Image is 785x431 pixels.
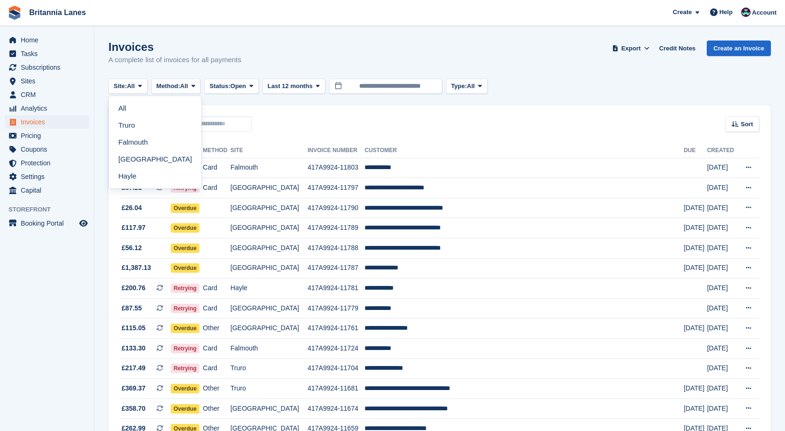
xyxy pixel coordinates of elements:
span: Retrying [171,364,199,373]
td: Truro [231,379,308,399]
span: Create [673,8,692,17]
span: Storefront [8,205,94,214]
span: Retrying [171,284,199,293]
span: Pricing [21,129,77,142]
a: menu [5,61,89,74]
td: [DATE] [707,238,737,259]
td: [GEOGRAPHIC_DATA] [231,318,308,339]
td: 417A9924-11787 [308,258,365,278]
td: 417A9924-11781 [308,278,365,299]
td: [GEOGRAPHIC_DATA] [231,258,308,278]
td: 417A9924-11704 [308,358,365,379]
a: Create an Invoice [707,41,771,56]
td: Falmouth [231,339,308,359]
a: menu [5,33,89,47]
td: 417A9924-11803 [308,158,365,178]
span: £217.49 [122,363,146,373]
td: 417A9924-11790 [308,198,365,218]
td: Falmouth [231,158,308,178]
th: Method [203,143,230,158]
a: menu [5,129,89,142]
th: Site [231,143,308,158]
a: menu [5,143,89,156]
td: [DATE] [707,298,737,318]
span: Subscriptions [21,61,77,74]
span: Settings [21,170,77,183]
a: menu [5,74,89,88]
td: [DATE] [707,198,737,218]
span: Overdue [171,263,199,273]
a: menu [5,47,89,60]
td: 417A9924-11788 [308,238,365,259]
span: CRM [21,88,77,101]
span: All [180,81,188,91]
span: Sites [21,74,77,88]
a: menu [5,115,89,129]
td: [DATE] [707,178,737,198]
span: All [467,81,475,91]
td: Other [203,379,230,399]
td: 417A9924-11789 [308,218,365,238]
td: [GEOGRAPHIC_DATA] [231,398,308,419]
td: [GEOGRAPHIC_DATA] [231,178,308,198]
td: [DATE] [707,258,737,278]
span: All [127,81,135,91]
td: [DATE] [684,218,707,238]
a: menu [5,184,89,197]
span: Export [621,44,641,53]
span: Analytics [21,102,77,115]
td: [DATE] [707,398,737,419]
td: [DATE] [707,278,737,299]
td: [GEOGRAPHIC_DATA] [231,238,308,259]
button: Status: Open [204,79,258,94]
td: [DATE] [707,339,737,359]
span: Last 12 months [268,81,313,91]
span: Overdue [171,223,199,233]
td: [DATE] [707,358,737,379]
td: [GEOGRAPHIC_DATA] [231,298,308,318]
span: Method: [157,81,181,91]
td: 417A9924-11681 [308,379,365,399]
td: Card [203,278,230,299]
span: £115.05 [122,323,146,333]
span: Overdue [171,203,199,213]
button: Type: All [446,79,488,94]
span: Retrying [171,344,199,353]
td: 417A9924-11797 [308,178,365,198]
span: Sort [741,120,753,129]
td: [DATE] [707,318,737,339]
span: Account [752,8,777,17]
td: [DATE] [684,258,707,278]
td: Hayle [231,278,308,299]
td: [DATE] [684,238,707,259]
span: Open [231,81,246,91]
span: Status: [209,81,230,91]
a: menu [5,170,89,183]
a: menu [5,102,89,115]
span: Booking Portal [21,217,77,230]
span: Protection [21,156,77,170]
a: Falmouth [113,134,198,151]
span: £358.70 [122,404,146,414]
span: £117.97 [122,223,146,233]
span: £1,387.13 [122,263,151,273]
span: £87.55 [122,303,142,313]
img: Kirsty Miles [741,8,751,17]
td: [DATE] [684,398,707,419]
span: Coupons [21,143,77,156]
button: Site: All [108,79,148,94]
td: [DATE] [707,218,737,238]
td: Other [203,318,230,339]
td: [DATE] [684,379,707,399]
a: [GEOGRAPHIC_DATA] [113,151,198,168]
a: menu [5,156,89,170]
span: Tasks [21,47,77,60]
td: Truro [231,358,308,379]
td: Other [203,398,230,419]
span: Home [21,33,77,47]
td: Card [203,298,230,318]
span: £133.30 [122,343,146,353]
td: [DATE] [684,318,707,339]
td: 417A9924-11761 [308,318,365,339]
span: Help [719,8,733,17]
